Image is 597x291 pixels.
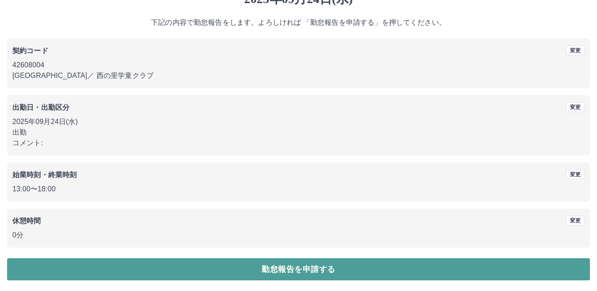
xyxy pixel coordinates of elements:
p: 0分 [12,230,585,241]
b: 契約コード [12,47,48,54]
p: [GEOGRAPHIC_DATA] ／ 西の里学童クラブ [12,70,585,81]
b: 始業時刻・終業時刻 [12,171,77,178]
p: 下記の内容で勤怠報告をします。よろしければ 「勤怠報告を申請する」を押してください。 [7,17,590,28]
p: 2025年09月24日(水) [12,116,585,127]
b: 休憩時間 [12,217,41,225]
p: コメント: [12,138,585,148]
button: 変更 [566,46,585,55]
p: 出勤 [12,127,585,138]
p: 13:00 〜 18:00 [12,184,585,194]
p: 42608004 [12,60,585,70]
button: 変更 [566,102,585,112]
button: 変更 [566,170,585,179]
button: 勤怠報告を申請する [7,258,590,280]
button: 変更 [566,216,585,225]
b: 出勤日・出勤区分 [12,104,69,111]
